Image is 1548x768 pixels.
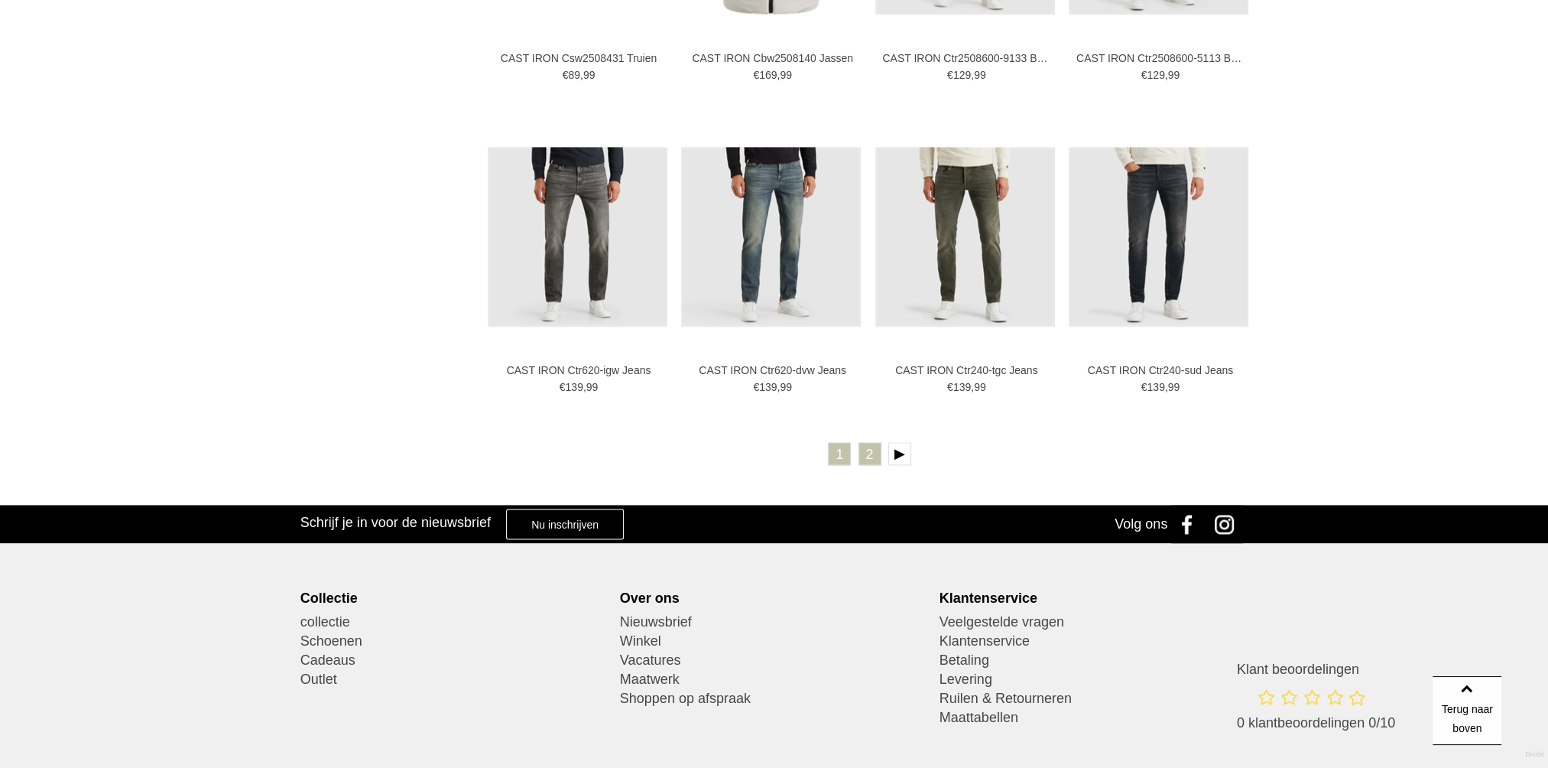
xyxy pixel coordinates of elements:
[1171,505,1209,543] a: Facebook
[1141,69,1147,81] span: €
[300,670,608,689] a: Outlet
[495,363,663,377] a: CAST IRON Ctr620-igw Jeans
[940,632,1248,651] a: Klantenservice
[777,381,780,393] span: ,
[506,509,624,539] a: Nu inschrijven
[1076,51,1245,65] a: CAST IRON Ctr2508600-5113 Broeken en Pantalons
[620,613,928,632] a: Nieuwsbrief
[1237,715,1395,731] span: 0 klantbeoordelingen 0/10
[563,69,569,81] span: €
[300,651,608,670] a: Cadeaus
[689,363,857,377] a: CAST IRON Ctr620-dvw Jeans
[940,613,1248,632] a: Veelgestelde vragen
[777,69,780,81] span: ,
[620,670,928,689] a: Maatwerk
[940,590,1248,607] div: Klantenservice
[780,69,792,81] span: 99
[875,147,1055,327] img: CAST IRON Ctr240-tgc Jeans
[1069,147,1248,327] img: CAST IRON Ctr240-sud Jeans
[1168,69,1180,81] span: 99
[759,381,777,393] span: 139
[620,590,928,607] div: Over ons
[1076,363,1245,377] a: CAST IRON Ctr240-sud Jeans
[940,689,1248,708] a: Ruilen & Retourneren
[620,651,928,670] a: Vacatures
[971,69,974,81] span: ,
[300,613,608,632] a: collectie
[1237,661,1395,747] a: Klant beoordelingen 0 klantbeoordelingen 0/10
[780,381,792,393] span: 99
[953,69,971,81] span: 129
[689,51,857,65] a: CAST IRON Cbw2508140 Jassen
[495,51,663,65] a: CAST IRON Csw2508431 Truien
[583,69,596,81] span: 99
[565,381,583,393] span: 139
[300,632,608,651] a: Schoenen
[1141,381,1147,393] span: €
[1165,69,1168,81] span: ,
[1525,745,1544,764] a: Divide
[620,689,928,708] a: Shoppen op afspraak
[974,381,986,393] span: 99
[1147,381,1164,393] span: 139
[300,590,608,607] div: Collectie
[940,651,1248,670] a: Betaling
[940,708,1248,727] a: Maattabellen
[828,442,851,465] a: 1
[947,381,953,393] span: €
[620,632,928,651] a: Winkel
[882,51,1050,65] a: CAST IRON Ctr2508600-9133 Broeken en Pantalons
[753,381,759,393] span: €
[753,69,759,81] span: €
[1168,381,1180,393] span: 99
[488,147,667,327] img: CAST IRON Ctr620-igw Jeans
[971,381,974,393] span: ,
[1433,676,1501,745] a: Terug naar boven
[681,147,861,327] img: CAST IRON Ctr620-dvw Jeans
[300,514,491,531] h3: Schrijf je in voor de nieuwsbrief
[583,381,586,393] span: ,
[882,363,1050,377] a: CAST IRON Ctr240-tgc Jeans
[947,69,953,81] span: €
[586,381,599,393] span: 99
[1147,69,1164,81] span: 129
[1237,661,1395,678] h3: Klant beoordelingen
[1115,505,1167,543] div: Volg ons
[953,381,971,393] span: 139
[580,69,583,81] span: ,
[1165,381,1168,393] span: ,
[974,69,986,81] span: 99
[560,381,566,393] span: €
[940,670,1248,689] a: Levering
[858,442,881,465] a: 2
[568,69,580,81] span: 89
[759,69,777,81] span: 169
[1209,505,1248,543] a: Instagram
